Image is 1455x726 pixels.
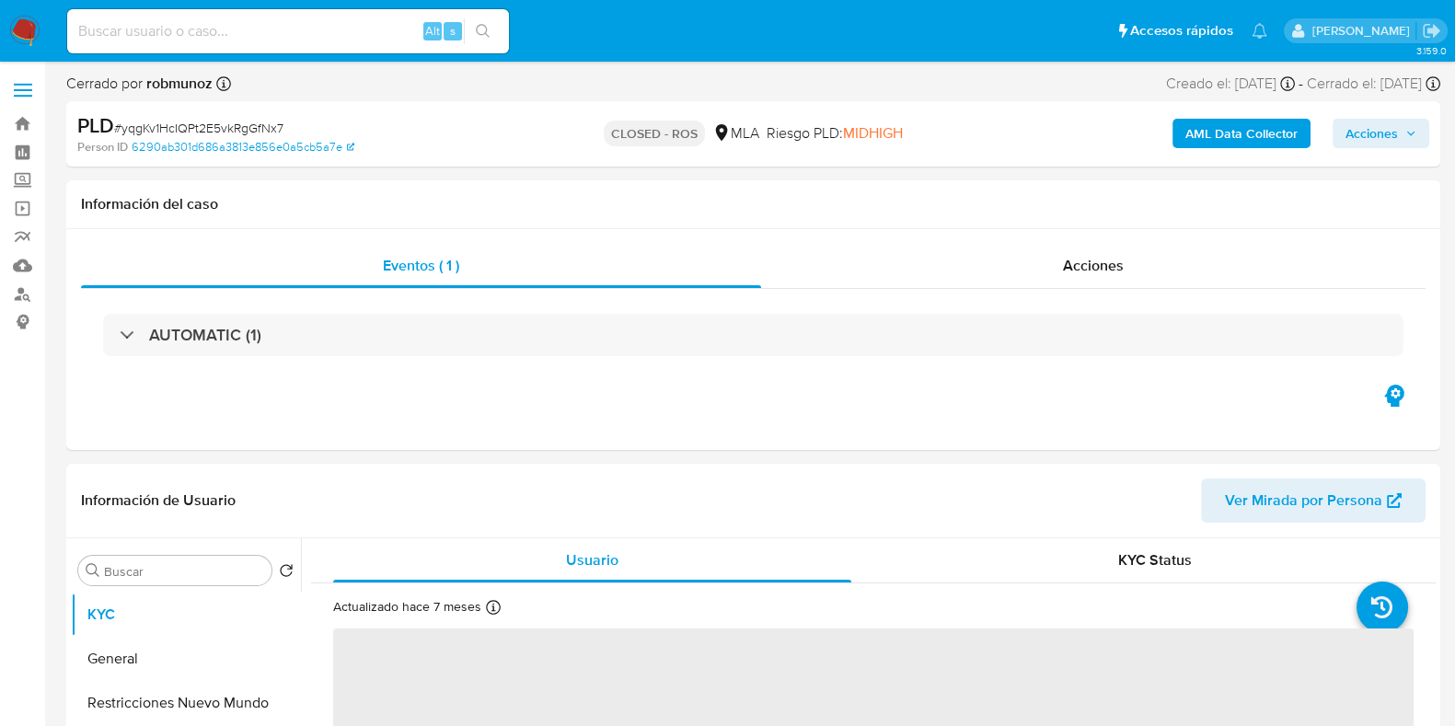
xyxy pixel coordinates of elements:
span: Riesgo PLD: [767,123,903,144]
button: AML Data Collector [1172,119,1311,148]
button: Restricciones Nuevo Mundo [71,681,301,725]
span: Acciones [1345,119,1398,148]
p: noelia.huarte@mercadolibre.com [1311,22,1415,40]
span: Alt [425,22,440,40]
button: Ver Mirada por Persona [1201,478,1426,523]
h1: Información del caso [81,195,1426,213]
h3: AUTOMATIC (1) [149,325,261,345]
button: Acciones [1333,119,1429,148]
a: 6290ab301d686a3813e856e0a5cb5a7e [132,139,354,156]
span: Cerrado por [66,74,213,94]
b: Person ID [77,139,128,156]
button: General [71,637,301,681]
div: Creado el: [DATE] [1166,74,1295,94]
span: MIDHIGH [843,122,903,144]
span: Ver Mirada por Persona [1225,478,1382,523]
div: AUTOMATIC (1) [103,314,1403,356]
span: Usuario [566,549,618,570]
span: Acciones [1063,255,1124,276]
div: MLA [712,123,759,144]
div: Cerrado el: [DATE] [1307,74,1440,94]
p: Actualizado hace 7 meses [333,598,481,616]
span: # yqgKv1HcIQPt2E5vkRgGfNx7 [114,119,283,137]
span: KYC Status [1118,549,1192,570]
span: Accesos rápidos [1130,21,1233,40]
a: Notificaciones [1252,23,1267,39]
b: AML Data Collector [1185,119,1298,148]
a: Salir [1422,21,1441,40]
span: - [1299,74,1303,94]
button: KYC [71,593,301,637]
h1: Información de Usuario [81,491,236,510]
b: robmunoz [143,73,213,94]
input: Buscar [104,563,264,580]
button: Buscar [86,563,100,578]
input: Buscar usuario o caso... [67,19,509,43]
span: Eventos ( 1 ) [383,255,459,276]
p: CLOSED - ROS [604,121,705,146]
b: PLD [77,110,114,140]
button: Volver al orden por defecto [279,563,294,583]
button: search-icon [464,18,502,44]
span: s [450,22,456,40]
